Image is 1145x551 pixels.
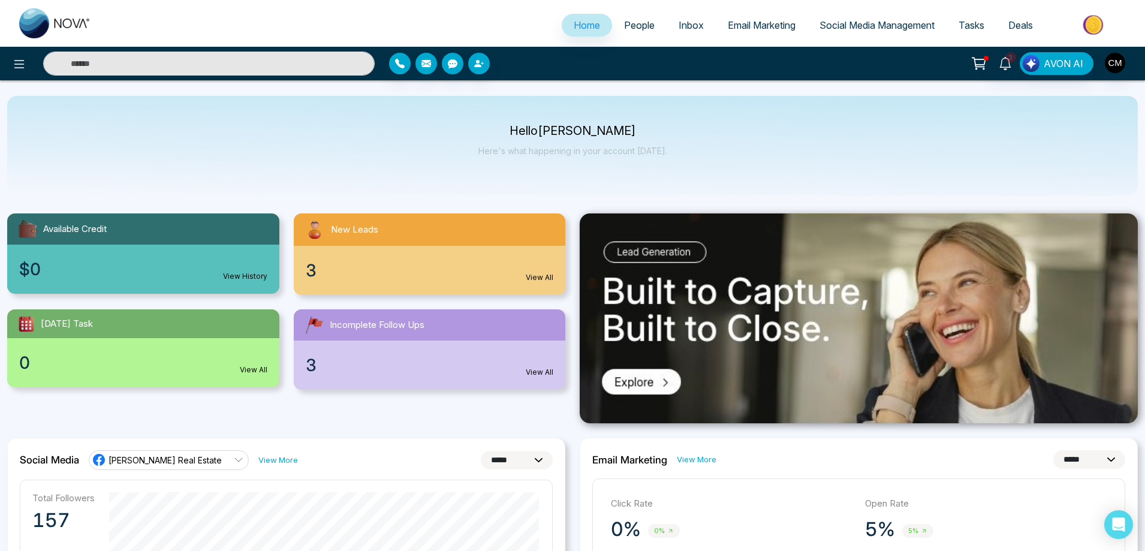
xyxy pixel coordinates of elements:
[287,309,573,390] a: Incomplete Follow Ups3View All
[303,314,325,336] img: followUps.svg
[478,146,667,156] p: Here's what happening in your account [DATE].
[17,314,36,333] img: todayTask.svg
[331,223,378,237] span: New Leads
[32,508,95,532] p: 157
[612,14,667,37] a: People
[19,8,91,38] img: Nova CRM Logo
[287,213,573,295] a: New Leads3View All
[902,524,933,538] span: 5%
[1020,52,1093,75] button: AVON AI
[1005,52,1016,63] span: 3
[526,272,553,283] a: View All
[865,497,1107,511] p: Open Rate
[648,524,680,538] span: 0%
[478,126,667,136] p: Hello [PERSON_NAME]
[109,454,222,466] span: [PERSON_NAME] Real Estate
[574,19,600,31] span: Home
[1105,53,1125,73] img: User Avatar
[19,257,41,282] span: $0
[947,14,996,37] a: Tasks
[716,14,807,37] a: Email Marketing
[728,19,796,31] span: Email Marketing
[677,454,716,465] a: View More
[19,350,30,375] span: 0
[611,517,641,541] p: 0%
[17,218,38,240] img: availableCredit.svg
[819,19,935,31] span: Social Media Management
[306,353,317,378] span: 3
[624,19,655,31] span: People
[807,14,947,37] a: Social Media Management
[303,218,326,241] img: newLeads.svg
[865,517,895,541] p: 5%
[1044,56,1083,71] span: AVON AI
[667,14,716,37] a: Inbox
[959,19,984,31] span: Tasks
[20,454,79,466] h2: Social Media
[32,492,95,504] p: Total Followers
[1104,510,1133,539] div: Open Intercom Messenger
[240,365,267,375] a: View All
[223,271,267,282] a: View History
[41,317,93,331] span: [DATE] Task
[330,318,424,332] span: Incomplete Follow Ups
[306,258,317,283] span: 3
[526,367,553,378] a: View All
[43,222,107,236] span: Available Credit
[679,19,704,31] span: Inbox
[580,213,1138,423] img: .
[611,497,853,511] p: Click Rate
[592,454,667,466] h2: Email Marketing
[1051,11,1138,38] img: Market-place.gif
[258,454,298,466] a: View More
[1008,19,1033,31] span: Deals
[996,14,1045,37] a: Deals
[1023,55,1039,72] img: Lead Flow
[562,14,612,37] a: Home
[991,52,1020,73] a: 3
